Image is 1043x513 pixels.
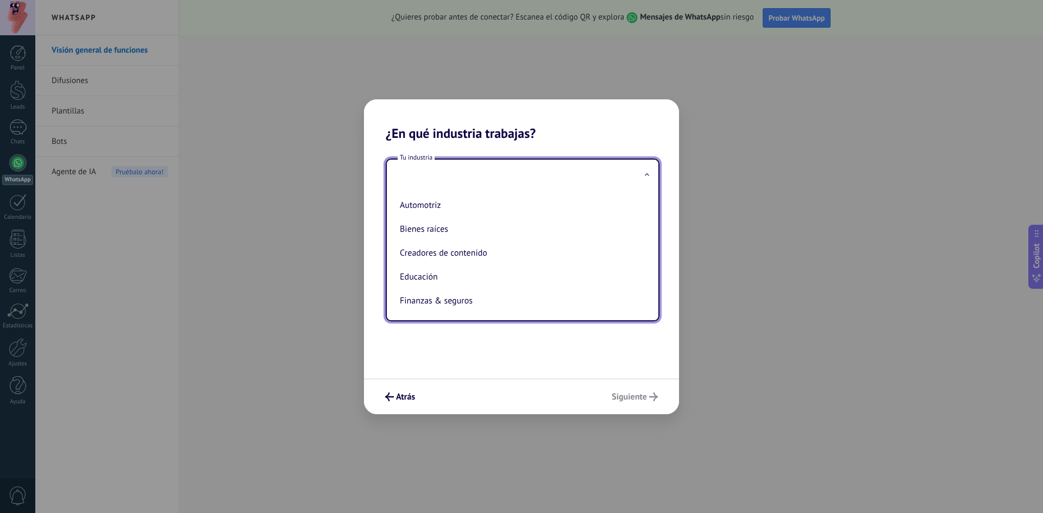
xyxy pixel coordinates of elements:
button: Atrás [380,388,420,406]
li: Educación [395,265,645,289]
h2: ¿En qué industria trabajas? [364,99,679,141]
li: Gobierno [395,313,645,337]
span: Tu industria [398,153,435,162]
li: Bienes raíces [395,217,645,241]
li: Creadores de contenido [395,241,645,265]
li: Automotriz [395,193,645,217]
span: Atrás [396,393,415,401]
li: Finanzas & seguros [395,289,645,313]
